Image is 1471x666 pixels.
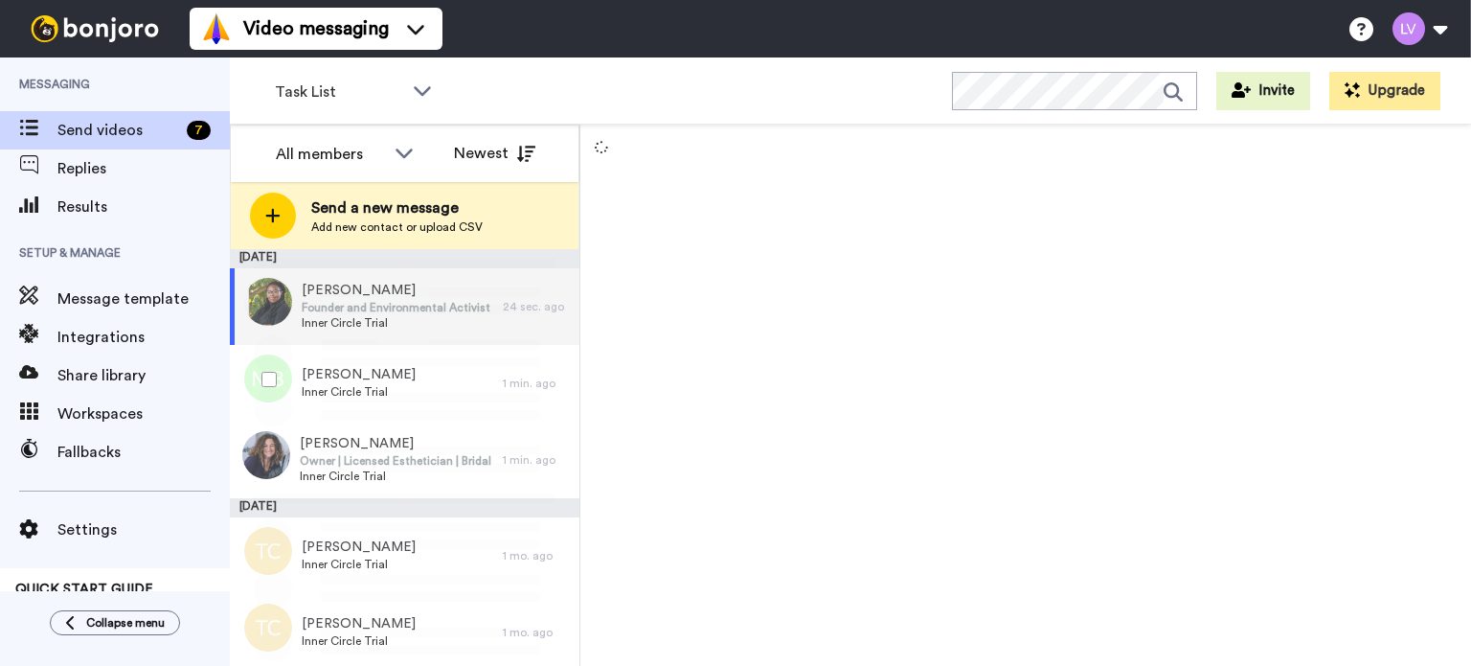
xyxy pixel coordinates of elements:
span: QUICK START GUIDE [15,583,153,596]
span: Inner Circle Trial [302,633,416,649]
span: Workspaces [57,402,230,425]
div: 1 mo. ago [503,625,570,640]
div: 1 min. ago [503,452,570,468]
span: Results [57,195,230,218]
span: Video messaging [243,15,389,42]
span: Inner Circle Trial [302,557,416,572]
span: Inner Circle Trial [300,469,493,484]
img: bj-logo-header-white.svg [23,15,167,42]
button: Invite [1216,72,1310,110]
div: 24 sec. ago [503,299,570,314]
span: Fallbacks [57,441,230,464]
span: Add new contact or upload CSV [311,219,483,235]
div: 7 [187,121,211,140]
div: All members [276,143,385,166]
span: Share library [57,364,230,387]
span: [PERSON_NAME] [300,434,493,453]
span: Owner | Licensed Esthetician | Bridal Team | Makeup Artist [300,453,493,469]
button: Upgrade [1329,72,1440,110]
img: vm-color.svg [201,13,232,44]
button: Newest [440,134,550,172]
span: Integrations [57,326,230,349]
img: acd04c19-2853-4a33-8441-5b20196c29b3.jpg [242,431,290,479]
button: Collapse menu [50,610,180,635]
span: Inner Circle Trial [302,315,490,331]
span: Task List [275,80,403,103]
span: Replies [57,157,230,180]
span: [PERSON_NAME] [302,538,416,557]
img: 9cae8ec0-d967-40d6-8f1d-793a92965b2f.jpg [244,278,292,326]
div: 1 min. ago [503,376,570,391]
div: [DATE] [230,498,579,517]
span: Send videos [57,119,179,142]
span: [PERSON_NAME] [302,281,490,300]
span: Send a new message [311,196,483,219]
span: Settings [57,518,230,541]
span: Founder and Environmental Activist [302,300,490,315]
div: [DATE] [230,249,579,268]
span: [PERSON_NAME] [302,365,416,384]
span: Collapse menu [86,615,165,631]
span: Message template [57,287,230,310]
img: tc.png [244,604,292,652]
img: tc.png [244,527,292,575]
span: Inner Circle Trial [302,384,416,400]
div: 1 mo. ago [503,548,570,563]
span: [PERSON_NAME] [302,614,416,633]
